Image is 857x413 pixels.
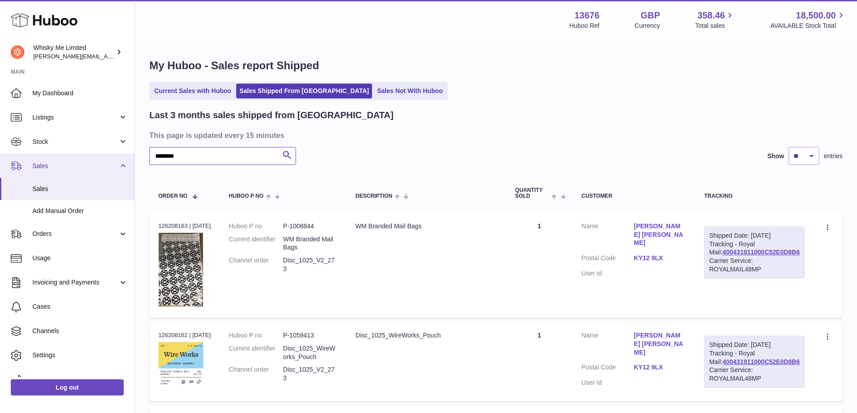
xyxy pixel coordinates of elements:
[709,231,800,240] div: Shipped Date: [DATE]
[32,185,128,193] span: Sales
[704,336,805,388] div: Tracking - Royal Mail:
[158,222,211,230] div: 126208163 | [DATE]
[158,342,203,386] img: 1758532642.png
[229,331,283,340] dt: Huboo P no
[704,226,805,279] div: Tracking - Royal Mail:
[229,235,283,252] dt: Current identifier
[283,235,337,252] dd: WM Branded Mail Bags
[236,84,372,98] a: Sales Shipped From [GEOGRAPHIC_DATA]
[634,363,686,372] a: KY12 9LX
[695,9,735,30] a: 358.46 Total sales
[283,344,337,361] dd: Disc_1025_WireWorks_Pouch
[506,213,573,318] td: 1
[515,187,549,199] span: Quantity Sold
[767,152,784,160] label: Show
[635,22,660,30] div: Currency
[582,378,634,387] dt: User Id
[158,331,211,339] div: 126208162 | [DATE]
[149,58,843,73] h1: My Huboo - Sales report Shipped
[355,331,497,340] div: Disc_1025_WireWorks_Pouch
[32,327,128,335] span: Channels
[32,254,128,262] span: Usage
[158,193,188,199] span: Order No
[283,331,337,340] dd: P-1059413
[229,256,283,273] dt: Channel order
[770,22,846,30] span: AVAILABLE Stock Total
[697,9,725,22] span: 358.46
[32,89,128,98] span: My Dashboard
[582,363,634,374] dt: Postal Code
[229,222,283,231] dt: Huboo P no
[506,322,573,401] td: 1
[229,365,283,382] dt: Channel order
[229,193,264,199] span: Huboo P no
[151,84,234,98] a: Current Sales with Huboo
[770,9,846,30] a: 18,500.00 AVAILABLE Stock Total
[796,9,836,22] span: 18,500.00
[634,222,686,248] a: [PERSON_NAME] [PERSON_NAME]
[33,53,180,60] span: [PERSON_NAME][EMAIL_ADDRESS][DOMAIN_NAME]
[570,22,600,30] div: Huboo Ref
[641,9,660,22] strong: GBP
[582,254,634,265] dt: Postal Code
[374,84,446,98] a: Sales Not With Huboo
[824,152,843,160] span: entries
[283,256,337,273] dd: Disc_1025_V2_273
[355,193,392,199] span: Description
[11,45,24,59] img: frances@whiskyshop.com
[32,302,128,311] span: Cases
[32,162,118,170] span: Sales
[709,366,800,383] div: Carrier Service: ROYALMAIL48MP
[695,22,735,30] span: Total sales
[722,358,800,365] a: 400431911000C52E0D8B6
[704,193,805,199] div: Tracking
[582,193,686,199] div: Customer
[33,44,114,61] div: Whisky Me Limited
[11,379,124,395] a: Log out
[32,351,128,360] span: Settings
[149,109,394,121] h2: Last 3 months sales shipped from [GEOGRAPHIC_DATA]
[32,375,128,384] span: Returns
[582,331,634,359] dt: Name
[634,254,686,262] a: KY12 9LX
[283,222,337,231] dd: P-1008844
[574,9,600,22] strong: 13676
[709,257,800,274] div: Carrier Service: ROYALMAIL48MP
[582,222,634,250] dt: Name
[32,113,118,122] span: Listings
[582,269,634,278] dt: User Id
[355,222,497,231] div: WM Branded Mail Bags
[32,230,118,238] span: Orders
[149,130,840,140] h3: This page is updated every 15 minutes
[634,331,686,357] a: [PERSON_NAME] [PERSON_NAME]
[283,365,337,382] dd: Disc_1025_V2_273
[32,207,128,215] span: Add Manual Order
[229,344,283,361] dt: Current identifier
[32,278,118,287] span: Invoicing and Payments
[722,249,800,256] a: 400431911000C52E0D8B6
[709,341,800,349] div: Shipped Date: [DATE]
[32,138,118,146] span: Stock
[158,233,203,306] img: 1725358317.png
